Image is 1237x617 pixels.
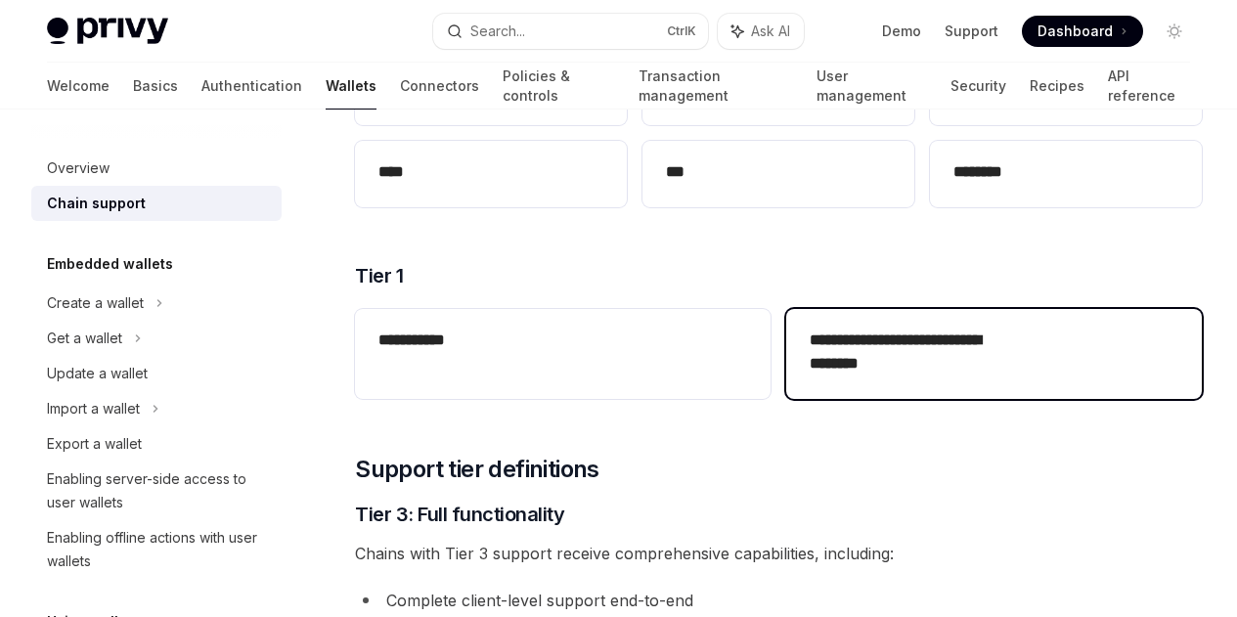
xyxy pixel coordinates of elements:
a: User management [817,63,927,110]
a: Welcome [47,63,110,110]
button: Toggle dark mode [1159,16,1190,47]
div: Create a wallet [47,291,144,315]
div: Enabling offline actions with user wallets [47,526,270,573]
span: Dashboard [1038,22,1113,41]
span: Ctrl K [667,23,696,39]
div: Export a wallet [47,432,142,456]
span: Ask AI [751,22,790,41]
div: Get a wallet [47,327,122,350]
li: Complete client-level support end-to-end [355,587,1202,614]
div: Search... [470,20,525,43]
a: Security [950,63,1006,110]
span: Support tier definitions [355,454,599,485]
a: Dashboard [1022,16,1143,47]
a: Overview [31,151,282,186]
div: Chain support [47,192,146,215]
button: Ask AI [718,14,804,49]
a: Update a wallet [31,356,282,391]
div: Overview [47,156,110,180]
a: Recipes [1030,63,1084,110]
a: Enabling server-side access to user wallets [31,462,282,520]
img: light logo [47,18,168,45]
a: Export a wallet [31,426,282,462]
span: Tier 3: Full functionality [355,501,564,528]
a: Enabling offline actions with user wallets [31,520,282,579]
a: Transaction management [639,63,794,110]
a: Chain support [31,186,282,221]
span: Tier 1 [355,262,403,289]
a: Support [945,22,998,41]
div: Update a wallet [47,362,148,385]
a: Authentication [201,63,302,110]
a: API reference [1108,63,1190,110]
span: Chains with Tier 3 support receive comprehensive capabilities, including: [355,540,1202,567]
a: Wallets [326,63,376,110]
button: Search...CtrlK [433,14,708,49]
div: Enabling server-side access to user wallets [47,467,270,514]
h5: Embedded wallets [47,252,173,276]
a: Policies & controls [503,63,615,110]
a: Connectors [400,63,479,110]
a: Demo [882,22,921,41]
a: Basics [133,63,178,110]
div: Import a wallet [47,397,140,420]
